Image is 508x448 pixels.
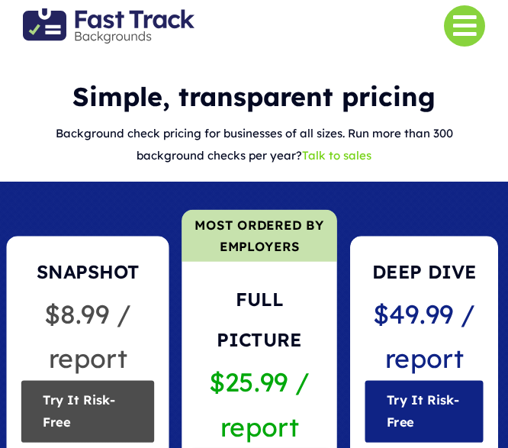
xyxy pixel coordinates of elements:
[23,7,195,23] a: Fast Track Backgrounds Logo
[302,148,371,163] a: Talk to sales
[444,5,485,47] a: Link to #
[72,80,436,113] b: Simple, transparent pricing
[56,126,453,163] span: Background check pricing for businesses of all sizes. Run more than 300 background checks per year?
[23,8,195,44] img: Fast Track Backgrounds Logo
